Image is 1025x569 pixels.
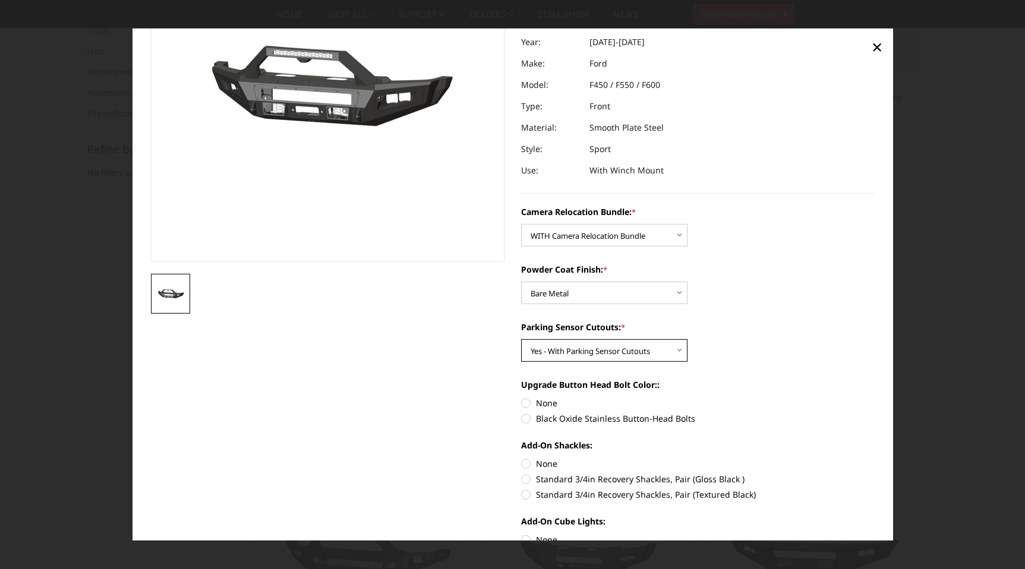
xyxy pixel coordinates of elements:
label: Powder Coat Finish: [521,263,875,276]
label: Camera Relocation Bundle: [521,206,875,218]
dd: Smooth Plate Steel [589,117,664,138]
dd: Front [589,96,610,117]
label: Black Oxide Stainless Button-Head Bolts [521,412,875,425]
label: Standard 3/4in Recovery Shackles, Pair (Gloss Black ) [521,473,875,485]
label: Add-On Cube Lights: [521,515,875,527]
span: × [872,34,882,59]
label: Parking Sensor Cutouts: [521,321,875,333]
dd: Sport [589,138,611,160]
dt: Model: [521,74,581,96]
dd: Ford [589,53,607,74]
dt: Material: [521,117,581,138]
dt: Use: [521,160,581,181]
a: Close [868,37,887,56]
img: 2023-2025 Ford F450-550-A2 Series-Sport Front Bumper (winch mount) [154,286,187,301]
dt: Make: [521,53,581,74]
label: Upgrade Button Head Bolt Color:: [521,378,875,391]
dd: With Winch Mount [589,160,664,181]
dt: Style: [521,138,581,160]
dt: Year: [521,31,581,53]
label: None [521,397,875,409]
dd: [DATE]-[DATE] [589,31,645,53]
label: Add-On Shackles: [521,439,875,451]
label: Standard 3/4in Recovery Shackles, Pair (Textured Black) [521,488,875,501]
dt: Type: [521,96,581,117]
label: None [521,457,875,470]
dd: F450 / F550 / F600 [589,74,660,96]
label: None [521,533,875,546]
